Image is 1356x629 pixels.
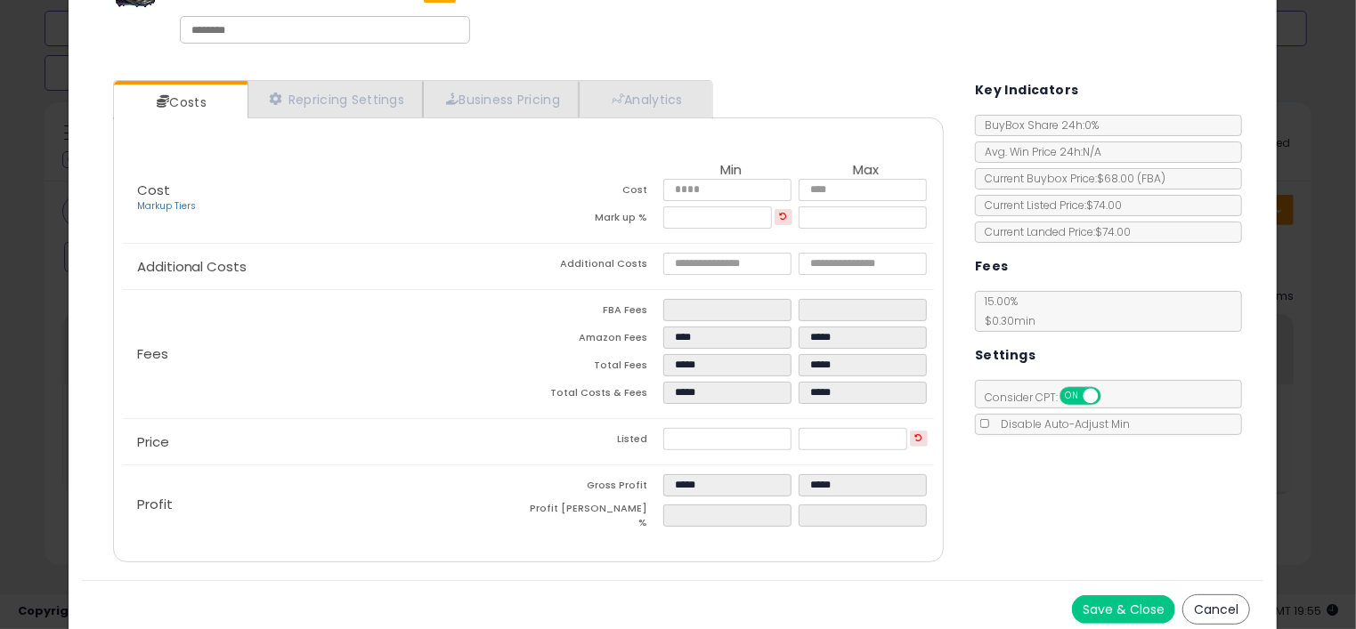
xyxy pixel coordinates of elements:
a: Repricing Settings [248,81,424,117]
span: Current Listed Price: $74.00 [976,198,1122,213]
span: BuyBox Share 24h: 0% [976,117,1099,133]
td: Listed [528,428,663,456]
td: Mark up % [528,206,663,234]
span: Avg. Win Price 24h: N/A [976,144,1101,159]
td: FBA Fees [528,299,663,327]
a: Analytics [579,81,710,117]
h5: Settings [975,344,1035,367]
button: Cancel [1182,594,1250,625]
button: Save & Close [1072,595,1175,624]
span: Current Landed Price: $74.00 [976,224,1131,239]
span: OFF [1098,389,1126,404]
td: Amazon Fees [528,327,663,354]
span: ON [1061,389,1084,404]
a: Markup Tiers [137,199,196,213]
span: 15.00 % [976,294,1035,328]
p: Profit [123,497,529,512]
p: Additional Costs [123,260,529,274]
p: Price [123,435,529,449]
span: Current Buybox Price: [976,171,1165,186]
h5: Key Indicators [975,79,1079,101]
td: Total Fees [528,354,663,382]
p: Cost [123,183,529,214]
h5: Fees [975,255,1009,278]
td: Gross Profit [528,474,663,502]
span: $68.00 [1097,171,1165,186]
td: Additional Costs [528,253,663,280]
span: Disable Auto-Adjust Min [992,416,1130,431]
th: Min [663,163,799,179]
td: Cost [528,179,663,206]
p: Fees [123,347,529,361]
td: Total Costs & Fees [528,382,663,409]
th: Max [799,163,934,179]
td: Profit [PERSON_NAME] % [528,502,663,535]
a: Business Pricing [423,81,579,117]
span: $0.30 min [976,313,1035,328]
span: ( FBA ) [1137,171,1165,186]
span: Consider CPT: [976,390,1125,405]
a: Costs [114,85,246,120]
